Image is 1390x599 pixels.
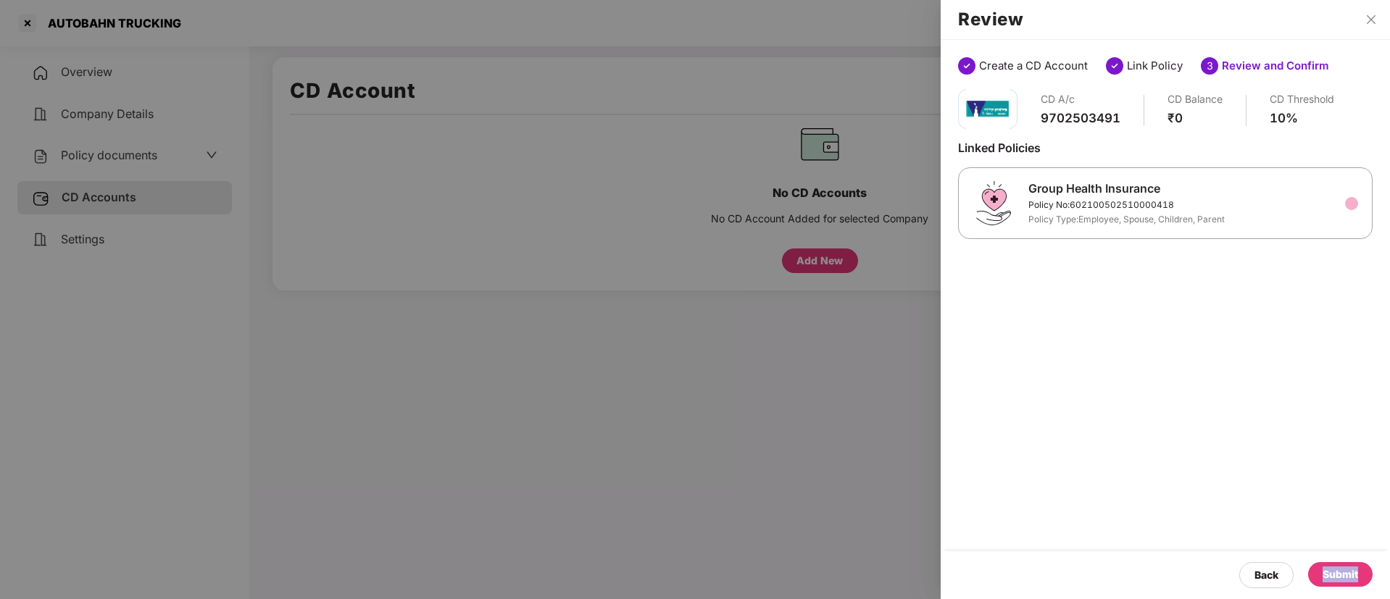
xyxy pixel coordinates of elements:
div: Create a CD Account [979,59,1088,73]
div: CD Threshold [1270,89,1334,110]
div: Policy Type: Employee, Spouse, Children, Parent [1028,212,1225,227]
button: Close [1361,13,1381,26]
div: Link Policy [1127,59,1183,73]
img: svg+xml;base64,PHN2ZyBpZD0iU3RlcC1Eb25lLTMyeDMyIiB4bWxucz0iaHR0cDovL3d3dy53My5vcmcvMjAwMC9zdmciIH... [958,57,975,75]
div: CD Balance [1168,89,1223,110]
div: CD A/c [1041,89,1120,110]
img: svg+xml;base64,PHN2ZyB4bWxucz0iaHR0cDovL3d3dy53My5vcmcvMjAwMC9zdmciIHdpZHRoPSI0Ny43MTQiIGhlaWdodD... [976,181,1011,225]
div: Back [1254,567,1278,583]
img: svg+xml;base64,PHN2ZyBpZD0iU3RlcC1Eb25lLTMyeDMyIiB4bWxucz0iaHR0cDovL3d3dy53My5vcmcvMjAwMC9zdmciIH... [1106,57,1123,75]
div: Group Health Insurance [1028,180,1225,198]
div: Linked Policies [958,141,1373,156]
span: close [1365,14,1377,25]
img: nicl.png [966,88,1010,130]
div: 9702503491 [1041,110,1120,126]
div: ₹0 [1168,110,1223,126]
div: 10% [1270,110,1334,126]
div: 3 [1201,57,1218,75]
div: Review and Confirm [1222,59,1329,73]
h2: Review [958,12,1373,28]
div: Submit [1323,566,1358,582]
div: Policy No: 602100502510000418 [1028,198,1225,212]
